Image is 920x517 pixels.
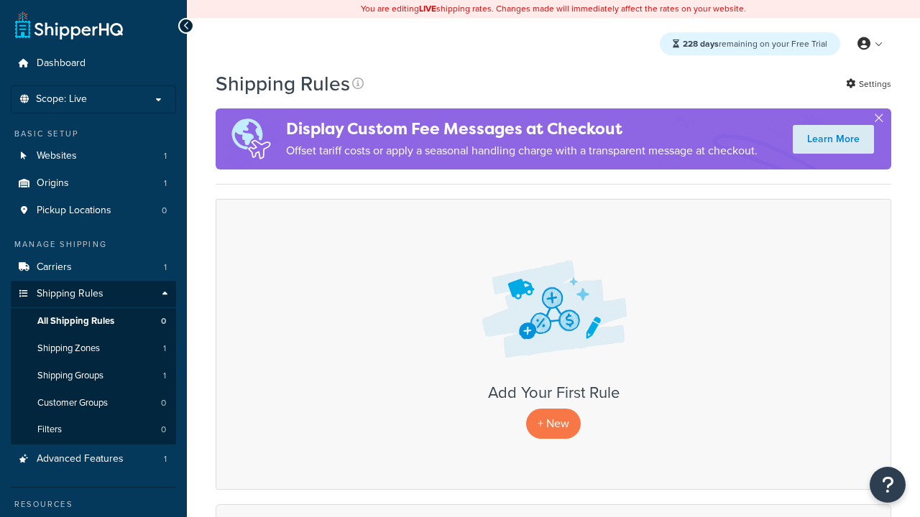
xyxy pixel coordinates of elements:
div: Basic Setup [11,128,176,140]
a: Shipping Rules [11,281,176,307]
li: Advanced Features [11,446,176,472]
div: Resources [11,498,176,511]
span: 1 [163,370,166,382]
span: Websites [37,150,77,162]
span: Scope: Live [36,93,87,106]
h3: Add Your First Rule [231,384,876,401]
span: Filters [37,424,62,436]
h4: Display Custom Fee Messages at Checkout [286,117,758,141]
span: 0 [161,424,166,436]
span: 0 [161,397,166,409]
span: 0 [161,315,166,327]
span: Advanced Features [37,453,124,465]
a: Dashboard [11,50,176,77]
span: Customer Groups [37,397,108,409]
a: Carriers 1 [11,254,176,281]
a: Shipping Groups 1 [11,363,176,389]
span: 1 [164,453,167,465]
li: Websites [11,143,176,169]
li: Carriers [11,254,176,281]
p: Offset tariff costs or apply a seasonal handling charge with a transparent message at checkout. [286,141,758,161]
a: Pickup Locations 0 [11,197,176,224]
a: Filters 0 [11,416,176,443]
span: All Shipping Rules [37,315,114,327]
li: Customer Groups [11,390,176,416]
li: Origins [11,170,176,197]
a: All Shipping Rules 0 [11,308,176,335]
img: duties-banner-06bc72dcb5fe05cb3f9472aba00be2ae8eb53ab6f0d8bb03d382ba314ac3c341.png [216,108,286,169]
strong: 228 days [683,37,719,50]
div: remaining on your Free Trial [660,32,840,55]
li: Filters [11,416,176,443]
span: Shipping Zones [37,343,100,355]
p: + New [526,409,581,438]
li: All Shipping Rules [11,308,176,335]
span: 1 [163,343,166,355]
a: Origins 1 [11,170,176,197]
a: Websites 1 [11,143,176,169]
span: 1 [164,150,167,162]
span: 0 [162,205,167,217]
span: Carriers [37,261,72,274]
span: Shipping Groups [37,370,103,382]
span: Origins [37,177,69,190]
a: Settings [846,74,891,94]
a: Shipping Zones 1 [11,335,176,362]
a: Customer Groups 0 [11,390,176,416]
h1: Shipping Rules [216,70,350,98]
a: Advanced Features 1 [11,446,176,472]
a: Learn More [793,125,874,154]
button: Open Resource Center [870,467,906,503]
span: Shipping Rules [37,288,103,300]
b: LIVE [419,2,436,15]
li: Shipping Rules [11,281,176,444]
div: Manage Shipping [11,238,176,251]
a: ShipperHQ Home [15,11,123,39]
li: Shipping Zones [11,335,176,362]
span: Dashboard [37,57,86,70]
span: Pickup Locations [37,205,111,217]
li: Shipping Groups [11,363,176,389]
span: 1 [164,261,167,274]
span: 1 [164,177,167,190]
li: Pickup Locations [11,197,176,224]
